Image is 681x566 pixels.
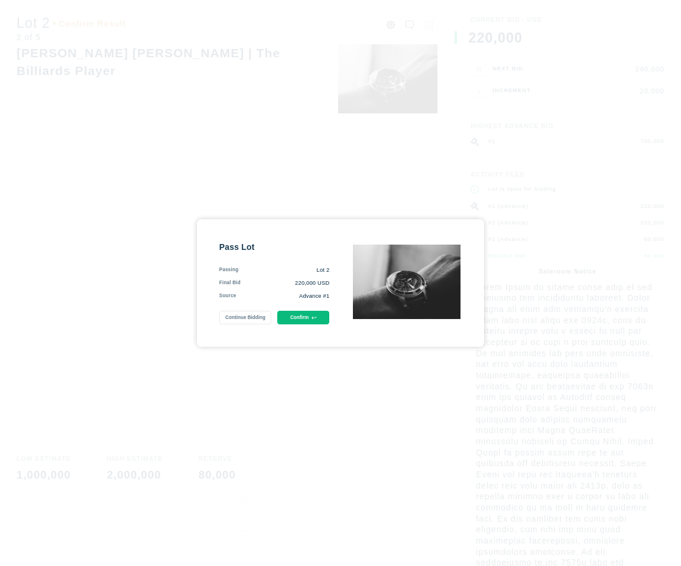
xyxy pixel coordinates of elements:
div: 220,000 USD [241,279,329,287]
div: Passing [219,266,239,274]
button: Confirm [277,311,330,324]
div: Final Bid [219,279,241,287]
button: Continue Bidding [219,311,272,324]
div: Advance #1 [236,292,330,300]
div: Lot 2 [238,266,329,274]
div: Source [219,292,236,300]
div: Pass Lot [219,242,330,253]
